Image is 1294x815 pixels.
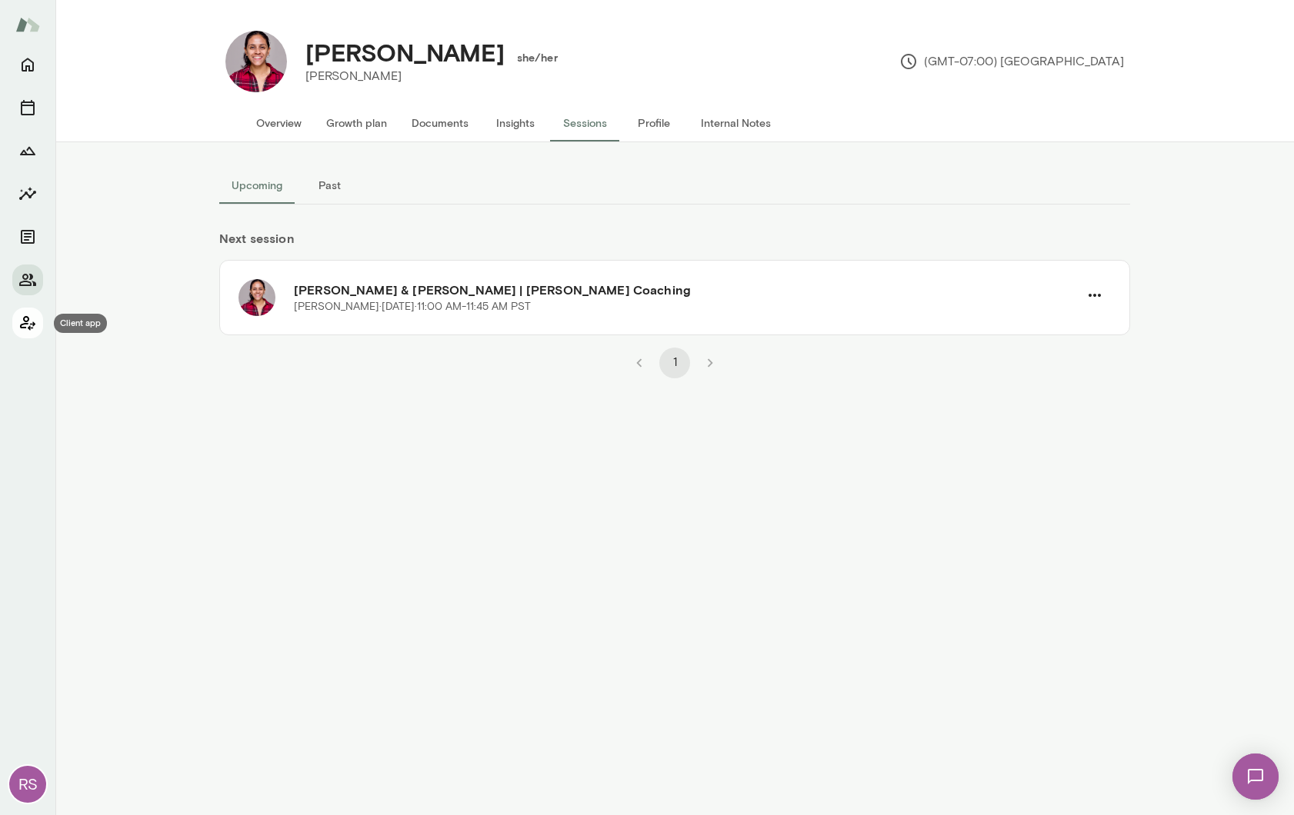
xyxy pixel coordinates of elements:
button: Upcoming [219,167,295,204]
p: [PERSON_NAME] [305,67,545,85]
button: Growth plan [314,105,399,141]
h4: [PERSON_NAME] [305,38,505,67]
button: Client app [12,308,43,338]
img: Siddhi Sundar [225,31,287,92]
button: Profile [619,105,689,141]
button: Documents [399,105,481,141]
nav: pagination navigation [622,348,728,378]
button: Sessions [550,105,619,141]
div: RS [9,766,46,803]
button: page 1 [659,348,690,378]
button: Members [12,264,43,295]
button: Past [295,167,364,204]
button: Overview [244,105,314,141]
h6: [PERSON_NAME] & [PERSON_NAME] | [PERSON_NAME] Coaching [294,281,1079,299]
h6: she/her [517,50,558,65]
button: Insights [12,178,43,209]
button: Internal Notes [689,105,783,141]
button: Documents [12,221,43,252]
div: Client app [54,314,107,333]
button: Growth Plan [12,135,43,166]
p: (GMT-07:00) [GEOGRAPHIC_DATA] [899,52,1124,71]
div: basic tabs example [219,167,1130,204]
button: Insights [481,105,550,141]
img: Mento [15,10,40,39]
button: Home [12,49,43,80]
h6: Next session [219,229,1130,260]
button: Sessions [12,92,43,123]
div: pagination [219,335,1130,378]
p: [PERSON_NAME] · [DATE] · 11:00 AM-11:45 AM PST [294,299,531,314]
